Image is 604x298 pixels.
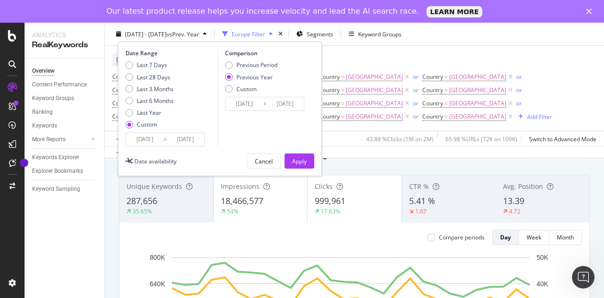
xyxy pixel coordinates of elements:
[32,94,98,103] a: Keyword Groups
[221,195,263,206] span: 18,466,577
[126,73,174,81] div: Last 28 Days
[358,30,402,38] div: Keyword Groups
[319,99,340,107] span: Country
[516,99,522,107] div: or
[439,233,485,241] div: Compare periods
[427,6,483,17] a: LEARN MORE
[225,85,277,93] div: Custom
[413,99,419,107] div: or
[537,254,549,261] text: 50K
[126,61,174,69] div: Last 7 Days
[225,61,277,69] div: Previous Period
[126,120,174,128] div: Custom
[415,207,427,215] div: 1.67
[137,85,174,93] div: Last 3 Months
[126,133,164,146] input: Start Date
[321,207,340,215] div: 17.63%
[137,120,157,128] div: Custom
[32,30,97,40] div: Analytics
[150,254,165,261] text: 800K
[126,182,182,191] span: Unique Keywords
[32,153,79,162] div: Keywords Explorer
[341,73,344,81] span: =
[137,73,170,81] div: Last 28 Days
[32,166,83,176] div: Explorer Bookmarks
[413,72,419,81] button: or
[32,121,57,131] div: Keywords
[221,182,260,191] span: Impressions
[133,207,152,215] div: 35.65%
[266,97,304,111] input: End Date
[519,230,549,245] button: Week
[503,195,524,206] span: 13.39
[413,73,419,81] div: or
[341,99,344,107] span: =
[527,112,552,120] div: Add Filter
[32,153,98,162] a: Keywords Explorer
[516,73,522,81] div: or
[137,61,167,69] div: Last 7 Days
[445,99,448,107] span: =
[345,26,405,42] button: Keyword Groups
[413,85,419,94] button: or
[503,182,543,191] span: Avg. Position
[116,56,134,64] span: Device
[492,230,519,245] button: Day
[32,107,98,117] a: Ranking
[32,94,74,103] div: Keyword Groups
[341,86,344,94] span: =
[137,97,174,105] div: Last 6 Months
[126,49,215,57] div: Date Range
[366,135,434,143] div: 43.88 % Clicks ( 1M on 2M )
[126,97,174,105] div: Last 6 Months
[422,86,443,94] span: Country
[126,195,157,206] span: 287,656
[445,112,448,120] span: =
[236,61,277,69] div: Previous Period
[32,66,55,76] div: Overview
[32,166,98,176] a: Explorer Bookmarks
[516,86,522,94] div: or
[107,7,419,16] div: Our latest product release helps you increase velocity and lead the AI search race.
[557,233,574,241] div: Month
[346,97,403,110] span: [GEOGRAPHIC_DATA]
[449,110,506,123] span: [GEOGRAPHIC_DATA]
[32,66,98,76] a: Overview
[125,30,167,38] span: [DATE] - [DATE]
[32,40,97,51] div: RealKeywords
[514,111,552,122] button: Add Filter
[247,153,281,169] button: Cancel
[537,280,549,288] text: 40K
[32,184,98,194] a: Keyword Sampling
[422,99,443,107] span: Country
[137,109,161,117] div: Last Year
[32,184,80,194] div: Keyword Sampling
[218,26,277,42] button: Europe Filter
[516,85,522,94] button: or
[413,112,419,120] div: or
[32,135,66,145] div: More Reports
[112,112,133,120] span: Country
[112,73,133,81] span: Country
[225,73,277,81] div: Previous Year
[449,97,506,110] span: [GEOGRAPHIC_DATA]
[346,84,403,97] span: [GEOGRAPHIC_DATA]
[236,73,273,81] div: Previous Year
[319,112,340,120] span: Country
[134,157,176,165] div: Data availability
[449,70,506,84] span: [GEOGRAPHIC_DATA]
[225,49,307,57] div: Comparison
[227,207,238,215] div: 54%
[346,110,403,123] span: [GEOGRAPHIC_DATA]
[500,233,511,241] div: Day
[422,73,443,81] span: Country
[20,159,28,167] div: Tooltip anchor
[112,26,210,42] button: [DATE] - [DATE]vsPrev. Year
[516,72,522,81] button: or
[445,73,448,81] span: =
[236,85,257,93] div: Custom
[112,86,133,94] span: Country
[346,70,403,84] span: [GEOGRAPHIC_DATA]
[572,266,595,289] iframe: Intercom live chat
[226,97,263,111] input: Start Date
